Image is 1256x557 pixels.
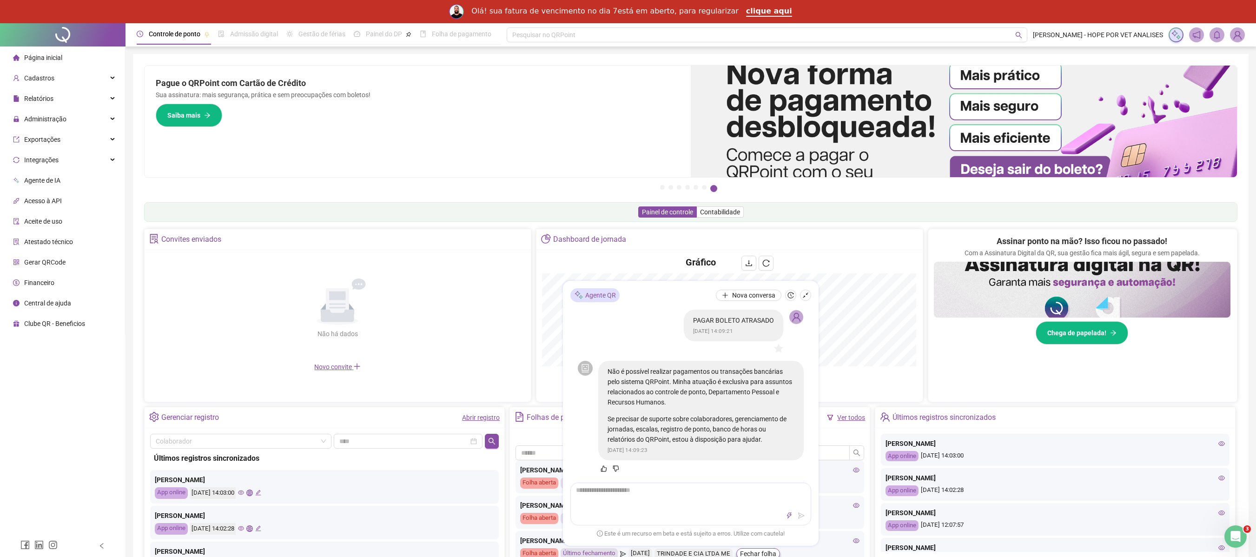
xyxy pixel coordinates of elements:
[745,259,753,267] span: download
[1213,31,1221,39] span: bell
[693,327,733,334] span: [DATE] 14:09:21
[1224,525,1247,548] iframe: Intercom live chat
[24,115,66,123] span: Administração
[149,234,159,244] span: solution
[13,136,20,143] span: export
[155,546,494,557] div: [PERSON_NAME]
[295,329,380,339] div: Não há dados
[167,110,200,120] span: Saiba mais
[515,412,524,422] span: file-text
[155,487,188,499] div: App online
[892,410,996,425] div: Últimos registros sincronizados
[432,30,491,38] span: Folha de pagamento
[668,185,673,190] button: 2
[24,74,54,82] span: Cadastros
[13,198,20,204] span: api
[155,523,188,535] div: App online
[255,490,261,496] span: edit
[934,262,1230,318] img: banner%2F02c71560-61a6-44d4-94b9-c8ab97240462.png
[597,530,603,536] span: exclamation-circle
[853,449,860,457] span: search
[561,477,618,489] div: Último fechamento
[886,485,919,496] div: App online
[24,238,73,245] span: Atestado técnico
[13,116,20,122] span: lock
[1230,28,1244,42] img: 52537
[520,465,859,475] div: [PERSON_NAME]
[1218,475,1225,481] span: eye
[608,366,794,407] p: Não é possível realizar pagamentos ou transações bancárias pelo sistema QRPoint. Minha atuação é ...
[298,30,345,38] span: Gestão de férias
[827,414,833,421] span: filter
[837,414,865,421] a: Ver todos
[886,485,1225,496] div: [DATE] 14:02:28
[702,185,707,190] button: 6
[161,410,219,425] div: Gerenciar registro
[286,31,293,37] span: sun
[886,451,1225,462] div: [DATE] 14:03:00
[34,540,44,550] span: linkedin
[24,95,53,102] span: Relatórios
[238,490,244,496] span: eye
[13,300,20,306] span: info-circle
[601,465,607,472] span: like
[886,451,919,462] div: App online
[420,31,426,37] span: book
[48,540,58,550] span: instagram
[997,235,1167,248] h2: Assinar ponto na mão? Isso ficou no passado!
[660,185,665,190] button: 1
[853,537,859,544] span: eye
[710,185,717,192] button: 7
[24,218,62,225] span: Aceite de uso
[886,543,1225,553] div: [PERSON_NAME]
[13,320,20,327] span: gift
[570,288,620,302] div: Agente QR
[13,239,20,245] span: solution
[553,232,626,247] div: Dashboard de jornada
[156,104,222,127] button: Saiba mais
[1110,330,1117,336] span: arrow-right
[886,473,1225,483] div: [PERSON_NAME]
[255,525,261,531] span: edit
[13,259,20,265] span: qrcode
[314,363,361,371] span: Novo convite
[204,112,211,119] span: arrow-right
[886,520,1225,531] div: [DATE] 12:07:57
[156,90,680,100] p: Sua assinatura: mais segurança, prática e sem preocupações com boletos!
[1218,510,1225,516] span: eye
[1047,328,1106,338] span: Chega de papelada!
[685,185,690,190] button: 4
[732,290,775,300] span: Nova conversa
[581,364,589,372] span: robot
[24,156,59,164] span: Integrações
[853,502,859,509] span: eye
[13,95,20,102] span: file
[774,344,783,353] span: star
[746,7,792,17] a: clique aqui
[694,185,698,190] button: 5
[527,410,580,425] div: Folhas de ponto
[853,467,859,473] span: eye
[99,543,105,549] span: left
[520,477,558,489] div: Folha aberta
[1033,30,1163,40] span: [PERSON_NAME] - HOPE POR VET ANALISES
[1192,31,1201,39] span: notification
[608,414,794,444] p: Se precisar de suporte sobre colaboradores, gerenciamento de jornadas, escalas, registro de ponto...
[218,31,225,37] span: file-done
[190,523,236,535] div: [DATE] 14:02:28
[13,75,20,81] span: user-add
[693,315,774,325] p: PAGAR BOLETO ATRASADO
[13,54,20,61] span: home
[886,508,1225,518] div: [PERSON_NAME]
[155,475,494,485] div: [PERSON_NAME]
[353,363,361,370] span: plus
[561,513,618,524] div: Último fechamento
[608,447,648,453] span: [DATE] 14:09:23
[24,177,60,184] span: Agente de IA
[246,525,252,531] span: global
[13,218,20,225] span: audit
[149,30,200,38] span: Controle de ponto
[149,412,159,422] span: setting
[24,197,62,205] span: Acesso à API
[462,414,500,421] a: Abrir registro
